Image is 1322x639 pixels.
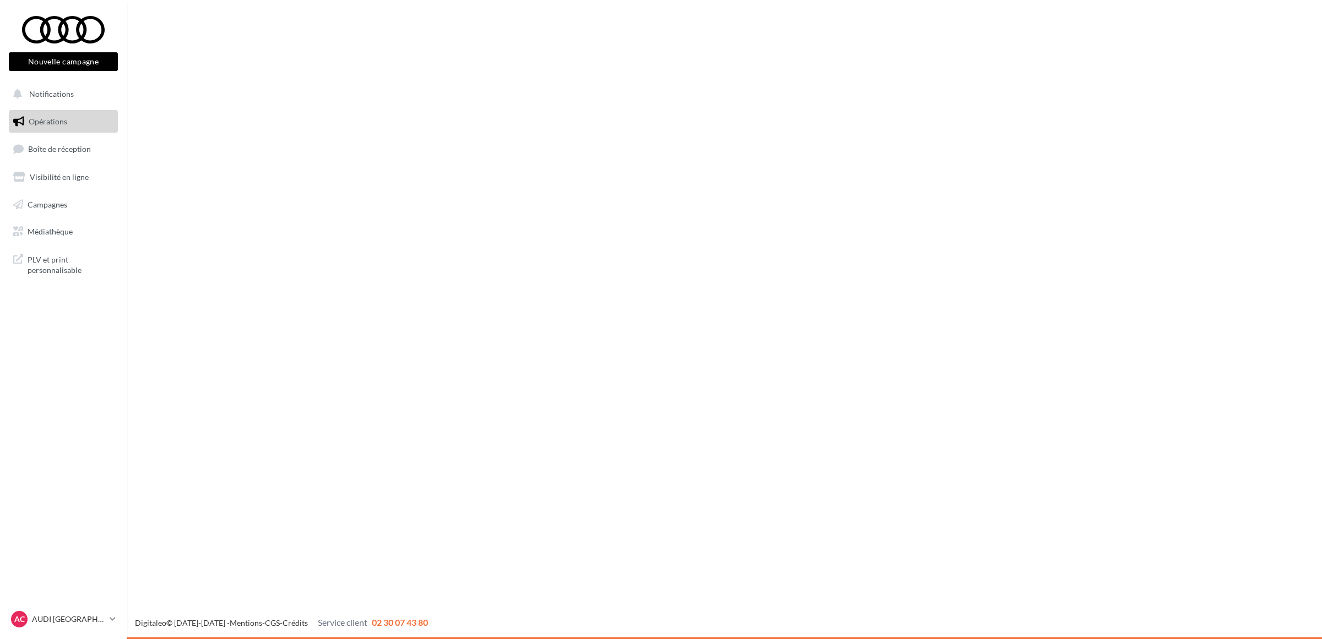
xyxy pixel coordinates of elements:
[32,614,105,625] p: AUDI [GEOGRAPHIC_DATA]
[135,618,428,627] span: © [DATE]-[DATE] - - -
[29,117,67,126] span: Opérations
[7,248,120,280] a: PLV et print personnalisable
[14,614,25,625] span: AC
[9,609,118,630] a: AC AUDI [GEOGRAPHIC_DATA]
[7,110,120,133] a: Opérations
[372,617,428,627] span: 02 30 07 43 80
[7,166,120,189] a: Visibilité en ligne
[318,617,367,627] span: Service client
[28,199,67,209] span: Campagnes
[7,83,116,106] button: Notifications
[29,89,74,99] span: Notifications
[135,618,166,627] a: Digitaleo
[30,172,89,182] span: Visibilité en ligne
[28,227,73,236] span: Médiathèque
[7,220,120,243] a: Médiathèque
[283,618,308,627] a: Crédits
[265,618,280,627] a: CGS
[7,193,120,216] a: Campagnes
[28,252,113,276] span: PLV et print personnalisable
[9,52,118,71] button: Nouvelle campagne
[28,144,91,154] span: Boîte de réception
[230,618,262,627] a: Mentions
[7,137,120,161] a: Boîte de réception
